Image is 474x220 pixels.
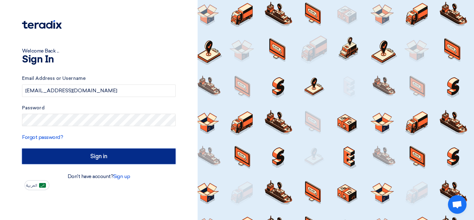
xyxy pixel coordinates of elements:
div: Welcome Back ... [22,47,176,55]
input: Enter your business email or username [22,85,176,97]
span: العربية [26,183,37,188]
input: Sign in [22,149,176,164]
a: Sign up [113,173,130,179]
img: Teradix logo [22,20,62,29]
button: العربية [25,180,49,190]
img: ar-AR.png [39,183,46,188]
div: Open chat [448,195,467,214]
a: Forgot password? [22,134,63,140]
div: Don't have account? [22,173,176,180]
label: Password [22,104,176,112]
label: Email Address or Username [22,75,176,82]
h1: Sign In [22,55,176,65]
